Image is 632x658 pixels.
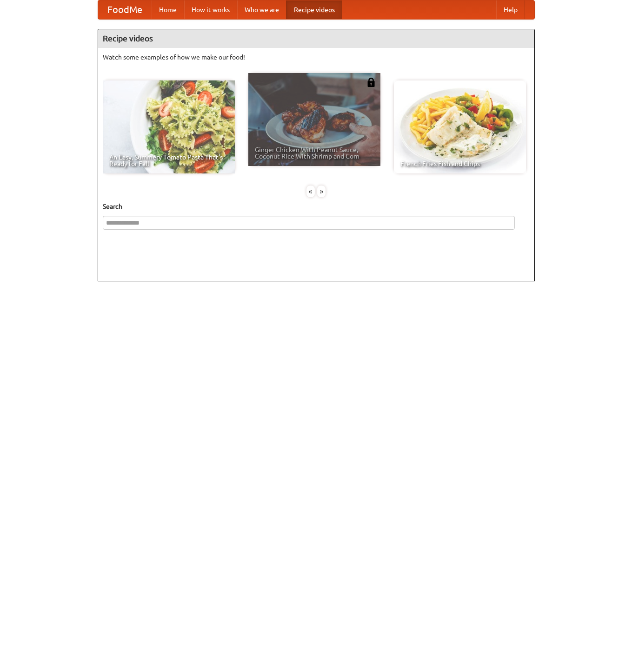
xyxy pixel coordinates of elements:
h4: Recipe videos [98,29,534,48]
a: Recipe videos [286,0,342,19]
h5: Search [103,202,530,211]
div: » [317,186,326,197]
p: Watch some examples of how we make our food! [103,53,530,62]
span: An Easy, Summery Tomato Pasta That's Ready for Fall [109,154,228,167]
a: Home [152,0,184,19]
a: Help [496,0,525,19]
a: An Easy, Summery Tomato Pasta That's Ready for Fall [103,80,235,173]
img: 483408.png [366,78,376,87]
a: FoodMe [98,0,152,19]
div: « [306,186,315,197]
a: Who we are [237,0,286,19]
span: French Fries Fish and Chips [400,160,519,167]
a: How it works [184,0,237,19]
a: French Fries Fish and Chips [394,80,526,173]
